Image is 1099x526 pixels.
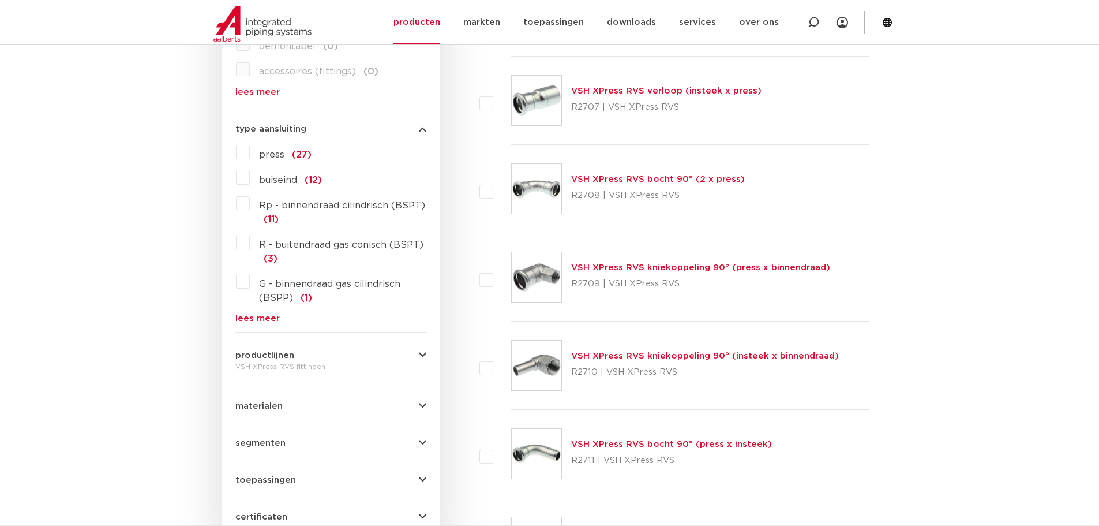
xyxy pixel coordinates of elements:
[512,76,561,125] img: Thumbnail for VSH XPress RVS verloop (insteek x press)
[264,215,279,224] span: (11)
[235,88,426,96] a: lees meer
[571,98,762,117] p: R2707 | VSH XPress RVS
[264,254,277,263] span: (3)
[323,42,338,51] span: (0)
[235,439,426,447] button: segmenten
[235,125,426,133] button: type aansluiting
[571,175,745,184] a: VSH XPress RVS bocht 90° (2 x press)
[235,402,426,411] button: materialen
[259,67,356,76] span: accessoires (fittings)
[259,42,316,51] span: demontabel
[259,201,425,210] span: Rp - binnendraad cilindrisch (BSPT)
[571,87,762,95] a: VSH XPress RVS verloop (insteek x press)
[235,513,287,521] span: certificaten
[235,351,426,360] button: productlijnen
[571,186,745,205] p: R2708 | VSH XPress RVS
[571,440,772,449] a: VSH XPress RVS bocht 90° (press x insteek)
[571,275,830,293] p: R2709 | VSH XPress RVS
[512,341,561,390] img: Thumbnail for VSH XPress RVS kniekoppeling 90° (insteek x binnendraad)
[301,293,312,303] span: (1)
[235,513,426,521] button: certificaten
[512,164,561,214] img: Thumbnail for VSH XPress RVS bocht 90° (2 x press)
[571,352,839,360] a: VSH XPress RVS kniekoppeling 90° (insteek x binnendraad)
[235,439,286,447] span: segmenten
[235,351,294,360] span: productlijnen
[235,402,283,411] span: materialen
[512,252,561,302] img: Thumbnail for VSH XPress RVS kniekoppeling 90° (press x binnendraad)
[292,150,312,159] span: (27)
[235,314,426,323] a: lees meer
[259,150,284,159] span: press
[259,176,297,185] span: buiseind
[305,176,322,185] span: (12)
[571,363,839,382] p: R2710 | VSH XPress RVS
[259,279,400,303] span: G - binnendraad gas cilindrisch (BSPP)
[571,452,772,470] p: R2711 | VSH XPress RVS
[571,263,830,272] a: VSH XPress RVS kniekoppeling 90° (press x binnendraad)
[235,476,296,484] span: toepassingen
[235,360,426,374] div: VSH XPress RVS fittingen
[363,67,378,76] span: (0)
[235,125,306,133] span: type aansluiting
[235,476,426,484] button: toepassingen
[512,429,561,479] img: Thumbnail for VSH XPress RVS bocht 90° (press x insteek)
[259,240,423,249] span: R - buitendraad gas conisch (BSPT)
